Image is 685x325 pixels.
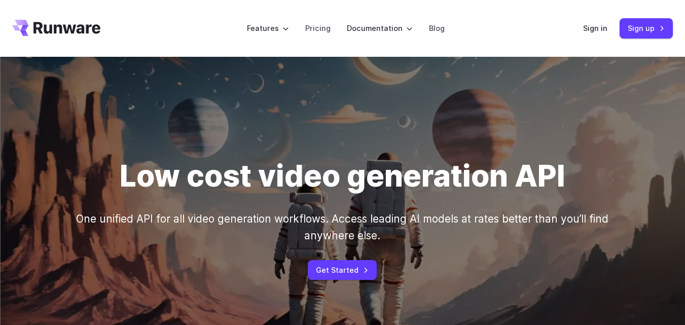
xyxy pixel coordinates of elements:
a: Blog [429,22,445,34]
a: Sign in [583,22,607,34]
h1: Low cost video generation API [120,158,565,194]
label: Features [247,22,289,34]
a: Pricing [305,22,331,34]
a: Get Started [308,260,377,280]
a: Sign up [620,18,673,38]
a: Go to / [12,20,100,36]
label: Documentation [347,22,413,34]
p: One unified API for all video generation workflows. Access leading AI models at rates better than... [68,210,617,244]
